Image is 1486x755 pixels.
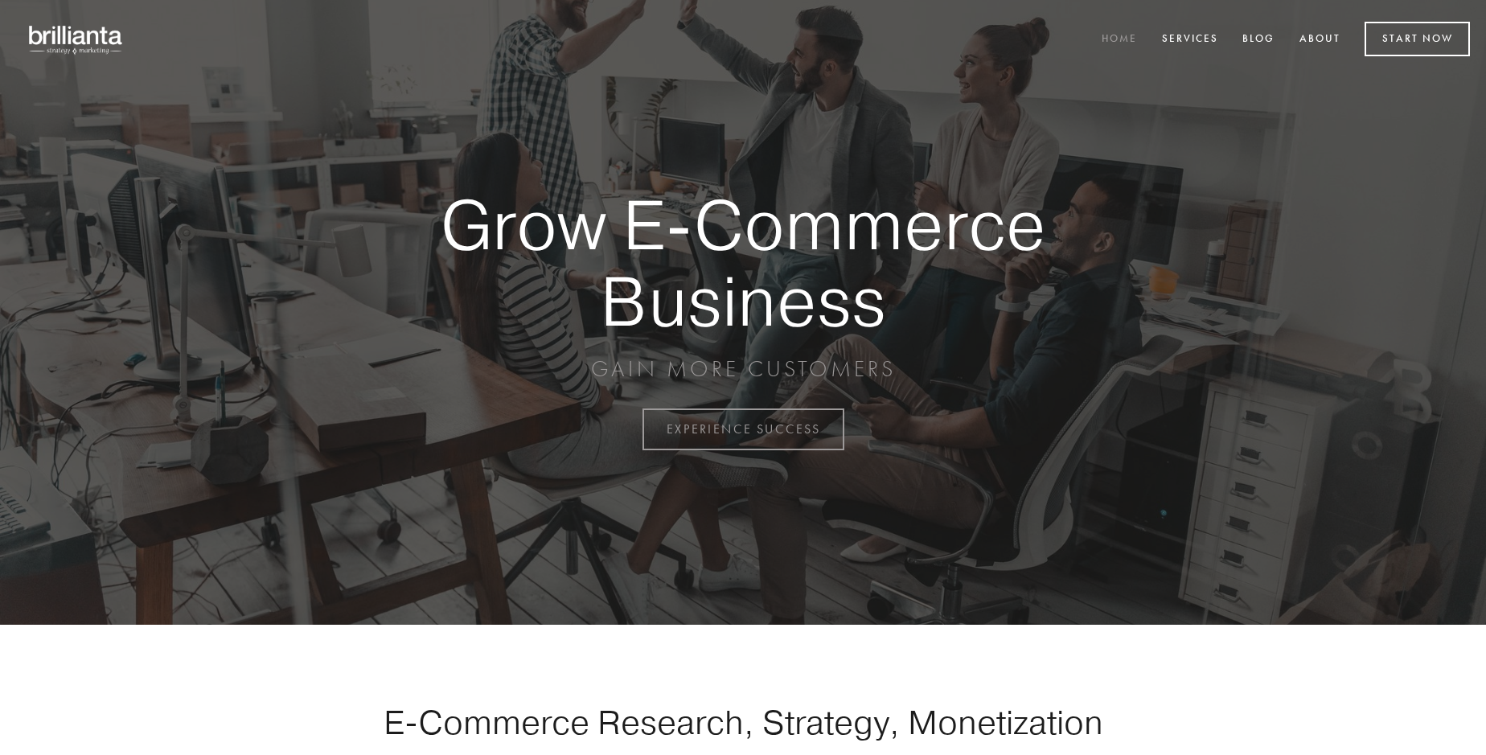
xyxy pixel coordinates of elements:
a: Services [1151,27,1229,53]
p: GAIN MORE CUSTOMERS [384,355,1102,384]
a: Home [1091,27,1147,53]
img: brillianta - research, strategy, marketing [16,16,137,63]
a: Blog [1232,27,1285,53]
a: EXPERIENCE SUCCESS [642,408,844,450]
h1: E-Commerce Research, Strategy, Monetization [333,702,1153,742]
a: Start Now [1365,22,1470,56]
a: About [1289,27,1351,53]
strong: Grow E-Commerce Business [384,187,1102,339]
